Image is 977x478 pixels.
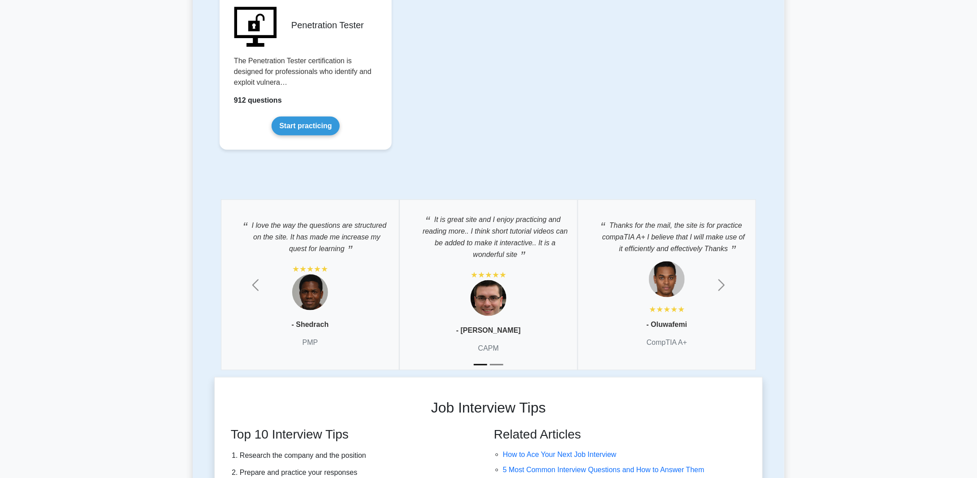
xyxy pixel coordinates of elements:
a: How to Ace Your Next Job Interview [503,451,616,458]
img: Testimonial 1 [292,274,328,310]
div: ★★★★★ [649,304,685,315]
img: Testimonial 1 [471,280,506,316]
p: Thanks for the mail, the site is for practice compaTIA A+ I believe that I will make use of it ef... [587,215,747,255]
p: CAPM [478,343,499,354]
p: - Oluwafemi [647,319,687,330]
img: Testimonial 1 [649,261,685,297]
p: I love the way the questions are structured on the site. It has made me increase my quest for lea... [230,215,390,255]
button: Slide 2 [490,360,503,370]
h3: Related Articles [494,427,752,442]
button: Slide 1 [474,360,487,370]
a: Start practicing [272,117,339,135]
p: PMP [303,337,318,348]
div: ★★★★★ [471,269,506,280]
a: 5 Most Common Interview Questions and How to Answer Them [503,466,705,474]
h2: Job Interview Tips [215,399,762,416]
p: CompTIA A+ [647,337,687,348]
h3: Top 10 Interview Tips [231,427,478,442]
div: ★★★★★ [292,264,328,274]
p: - [PERSON_NAME] [456,325,521,336]
p: It is great site and I enjoy practicing and reading more.. I think short tutorial videos can be a... [409,209,568,260]
p: - Shedrach [292,319,329,330]
li: Research the company and the position [240,449,478,462]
